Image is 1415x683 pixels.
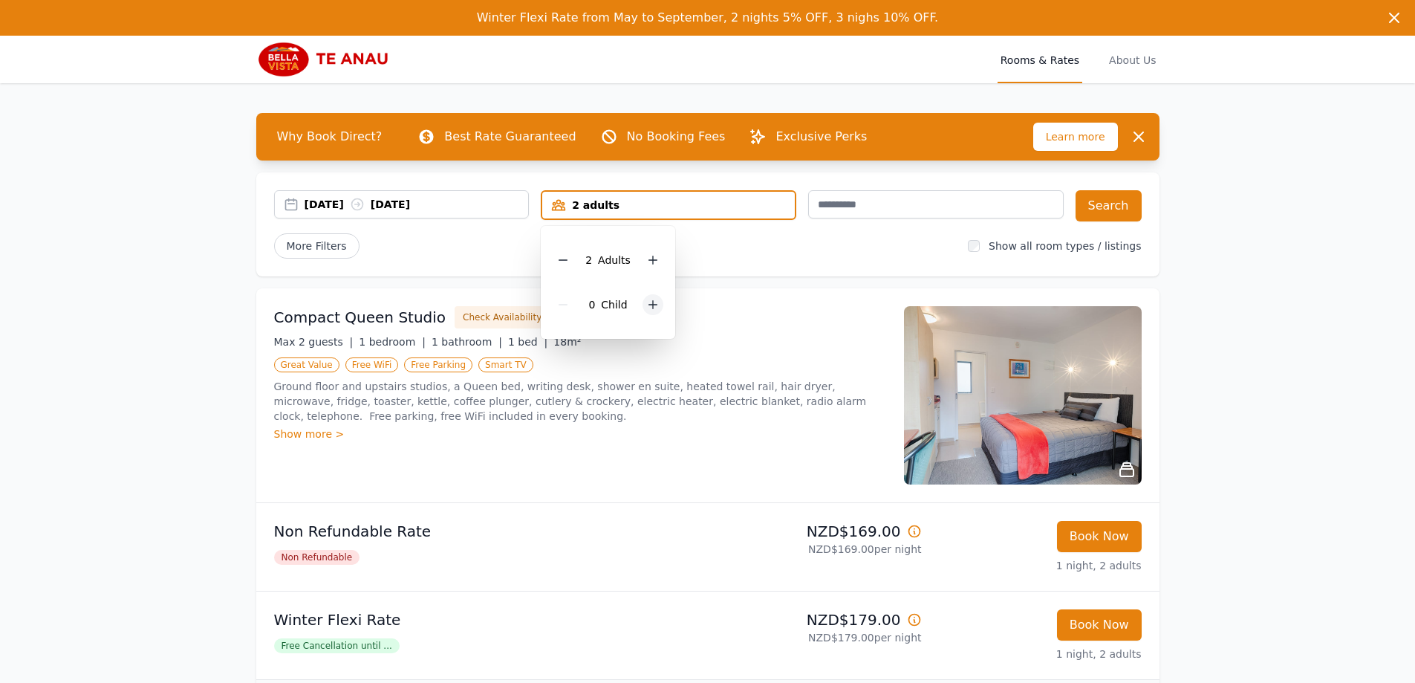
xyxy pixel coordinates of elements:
p: NZD$169.00 per night [714,542,922,557]
a: Rooms & Rates [998,36,1082,83]
span: Non Refundable [274,550,360,565]
span: Adult s [598,254,631,266]
p: Best Rate Guaranteed [444,128,576,146]
span: Free Parking [404,357,472,372]
p: NZD$179.00 per night [714,630,922,645]
label: Show all room types / listings [989,240,1141,252]
span: Smart TV [478,357,533,372]
a: About Us [1106,36,1159,83]
button: Search [1076,190,1142,221]
div: [DATE] [DATE] [305,197,529,212]
p: NZD$169.00 [714,521,922,542]
img: Bella Vista Te Anau [256,42,399,77]
button: Book Now [1057,521,1142,552]
span: Child [601,299,627,311]
span: 1 bathroom | [432,336,502,348]
span: 18m² [553,336,581,348]
p: Non Refundable Rate [274,521,702,542]
h3: Compact Queen Studio [274,307,446,328]
p: No Booking Fees [627,128,726,146]
span: Great Value [274,357,339,372]
p: 1 night, 2 adults [934,558,1142,573]
span: More Filters [274,233,360,259]
div: 2 adults [542,198,795,213]
span: Learn more [1033,123,1118,151]
span: Why Book Direct? [265,122,394,152]
span: Max 2 guests | [274,336,354,348]
span: Free Cancellation until ... [274,638,400,653]
p: Winter Flexi Rate [274,609,702,630]
p: NZD$179.00 [714,609,922,630]
span: Winter Flexi Rate from May to September, 2 nights 5% OFF, 3 nighs 10% OFF. [477,10,938,25]
span: 0 [588,299,595,311]
button: Check Availability [455,306,550,328]
span: 1 bed | [508,336,547,348]
p: Ground floor and upstairs studios, a Queen bed, writing desk, shower en suite, heated towel rail,... [274,379,886,424]
button: Book Now [1057,609,1142,641]
span: Free WiFi [345,357,399,372]
span: 1 bedroom | [359,336,426,348]
div: Show more > [274,427,886,441]
p: Exclusive Perks [775,128,867,146]
span: 2 [585,254,592,266]
p: 1 night, 2 adults [934,647,1142,661]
